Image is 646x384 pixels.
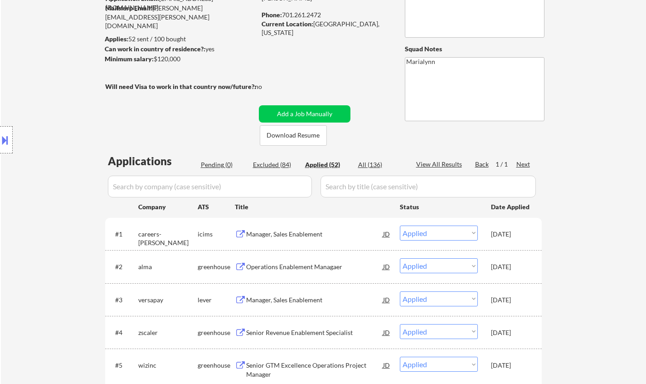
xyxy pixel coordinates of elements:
[491,361,531,370] div: [DATE]
[246,328,383,337] div: Senior Revenue Enablement Specialist
[105,45,205,53] strong: Can work in country of residence?:
[198,328,235,337] div: greenhouse
[115,295,131,305] div: #3
[491,262,531,271] div: [DATE]
[262,10,390,20] div: 701.261.2472
[382,324,391,340] div: JD
[138,202,198,212] div: Company
[105,55,154,63] strong: Minimum salary:
[108,176,312,197] input: Search by company (case sensitive)
[255,82,281,91] div: no
[105,4,152,12] strong: Mailslurp Email:
[235,202,391,212] div: Title
[105,4,256,30] div: [PERSON_NAME][EMAIL_ADDRESS][PERSON_NAME][DOMAIN_NAME]
[138,361,198,370] div: wizinc
[262,20,390,37] div: [GEOGRAPHIC_DATA], [US_STATE]
[198,361,235,370] div: greenhouse
[201,160,246,169] div: Pending (0)
[262,20,313,28] strong: Current Location:
[260,125,327,146] button: Download Resume
[495,160,516,169] div: 1 / 1
[105,83,256,90] strong: Will need Visa to work in that country now/future?:
[198,262,235,271] div: greenhouse
[105,54,256,64] div: $120,000
[246,230,383,239] div: Manager, Sales Enablement
[491,230,531,239] div: [DATE]
[115,328,131,337] div: #4
[246,361,383,379] div: Senior GTM Excellence Operations Project Manager
[400,198,478,215] div: Status
[405,44,544,54] div: Squad Notes
[491,202,531,212] div: Date Applied
[105,44,253,54] div: yes
[516,160,531,169] div: Next
[259,105,350,123] button: Add a Job Manually
[115,361,131,370] div: #5
[491,328,531,337] div: [DATE]
[491,295,531,305] div: [DATE]
[115,230,131,239] div: #1
[198,230,235,239] div: icims
[358,160,403,169] div: All (136)
[138,328,198,337] div: zscaler
[105,35,128,43] strong: Applies:
[105,34,256,44] div: 52 sent / 100 bought
[246,295,383,305] div: Manager, Sales Enablement
[382,291,391,308] div: JD
[382,226,391,242] div: JD
[321,176,536,197] input: Search by title (case sensitive)
[138,295,198,305] div: versapay
[198,295,235,305] div: lever
[475,160,490,169] div: Back
[198,202,235,212] div: ATS
[305,160,350,169] div: Applied (52)
[382,357,391,373] div: JD
[138,230,198,247] div: careers-[PERSON_NAME]
[253,160,298,169] div: Excluded (84)
[382,258,391,275] div: JD
[416,160,465,169] div: View All Results
[115,262,131,271] div: #2
[246,262,383,271] div: Operations Enablement Managaer
[262,11,282,19] strong: Phone:
[138,262,198,271] div: alma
